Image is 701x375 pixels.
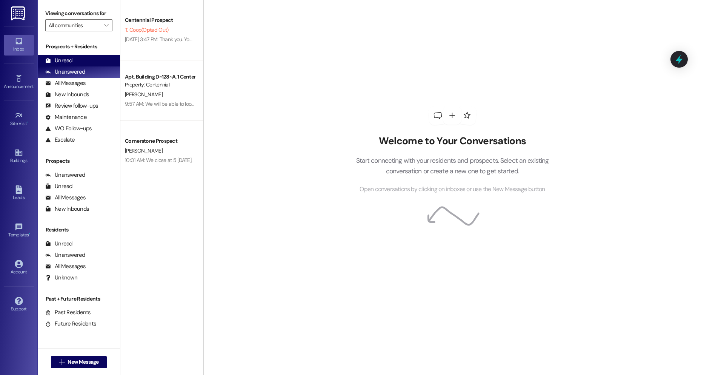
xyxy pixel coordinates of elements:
[38,157,120,165] div: Prospects
[45,8,112,19] label: Viewing conversations for
[45,320,96,328] div: Future Residents
[125,36,497,43] div: [DATE] 3:47 PM: Thank you. You will no longer receive texts from this thread. Please reply with '...
[4,295,34,315] a: Support
[125,100,291,107] div: 9:57 AM: We will be able to look into this [DATE]. Thank you for your patience.
[34,83,35,88] span: •
[125,26,168,33] span: T. Coop (Opted Out)
[45,113,87,121] div: Maintenance
[45,57,72,65] div: Unread
[4,35,34,55] a: Inbox
[45,125,92,133] div: WO Follow-ups
[4,109,34,130] a: Site Visit •
[49,19,100,31] input: All communities
[68,358,98,366] span: New Message
[125,73,195,81] div: Apt. Building D~128~A, 1 Centennial
[4,183,34,204] a: Leads
[125,16,195,24] div: Centennial Prospect
[4,258,34,278] a: Account
[104,22,108,28] i: 
[360,185,545,194] span: Open conversations by clicking on inboxes or use the New Message button
[45,194,86,202] div: All Messages
[344,135,560,147] h2: Welcome to Your Conversations
[29,231,30,236] span: •
[45,102,98,110] div: Review follow-ups
[125,137,195,145] div: Cornerstone Prospect
[4,146,34,167] a: Buildings
[125,157,192,164] div: 10:01 AM: We close at 5 [DATE].
[45,251,85,259] div: Unanswered
[38,43,120,51] div: Prospects + Residents
[45,79,86,87] div: All Messages
[4,221,34,241] a: Templates •
[51,356,107,368] button: New Message
[45,68,85,76] div: Unanswered
[45,309,91,316] div: Past Residents
[45,240,72,248] div: Unread
[45,182,72,190] div: Unread
[125,81,195,89] div: Property: Centennial
[125,147,163,154] span: [PERSON_NAME]
[344,155,560,177] p: Start connecting with your residents and prospects. Select an existing conversation or create a n...
[45,274,77,282] div: Unknown
[59,359,65,365] i: 
[45,136,75,144] div: Escalate
[11,6,26,20] img: ResiDesk Logo
[125,91,163,98] span: [PERSON_NAME]
[45,171,85,179] div: Unanswered
[45,205,89,213] div: New Inbounds
[45,262,86,270] div: All Messages
[38,226,120,234] div: Residents
[27,120,28,125] span: •
[45,91,89,99] div: New Inbounds
[38,295,120,303] div: Past + Future Residents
